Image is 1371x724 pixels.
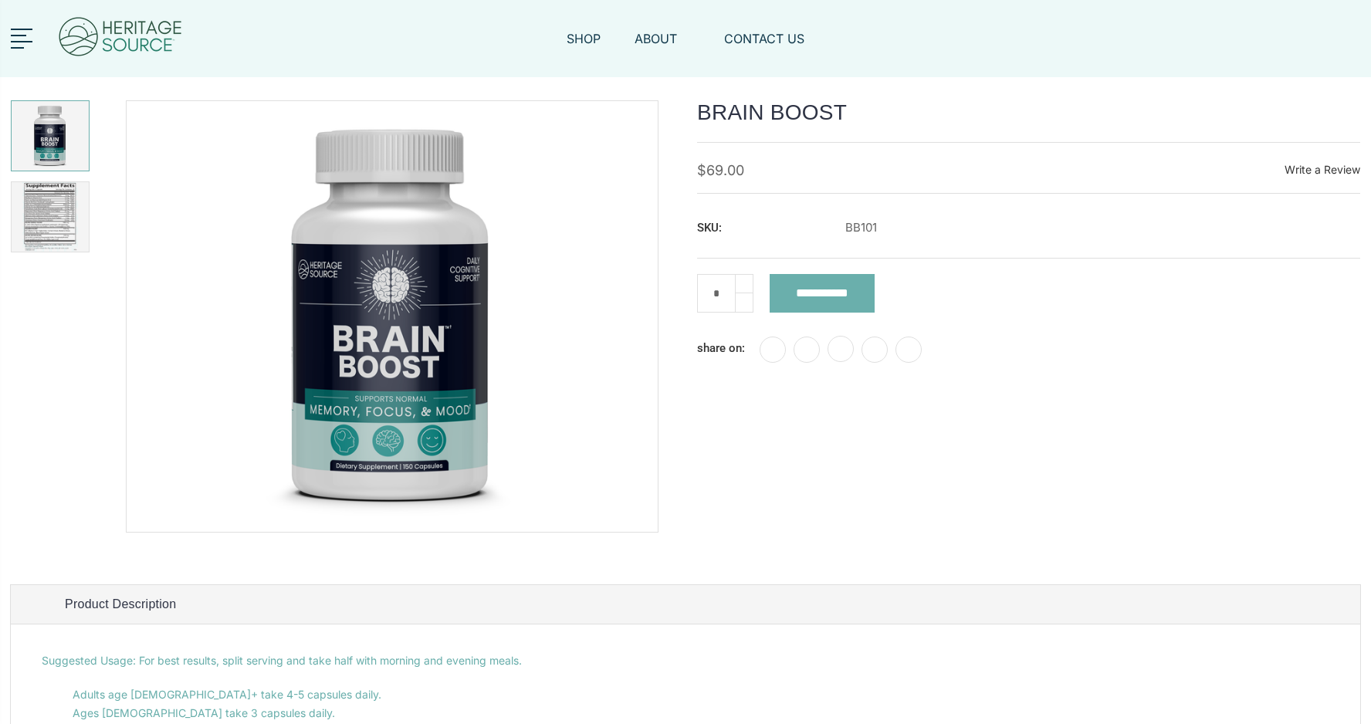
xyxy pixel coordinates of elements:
img: BRAIN BOOST [15,182,85,252]
label: share on: [697,340,751,357]
img: BRAIN BOOST [15,101,85,171]
a: Write a Review [1285,163,1360,176]
dt: SKU: [697,213,845,243]
a: ABOUT [635,30,690,66]
img: BRAIN BOOST [177,101,608,532]
p: Suggested Usage: For best results, split serving and take half with morning and evening meals. [42,651,1329,670]
a: SHOP [567,30,601,66]
h1: BRAIN BOOST [697,100,1360,125]
span: $69.00 [697,162,744,178]
span: Product Description [65,597,176,612]
dd: BB101 [697,213,1360,243]
img: Heritage Source [57,8,184,69]
a: CONTACT US [724,30,804,66]
a: Product Description [11,585,1360,624]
